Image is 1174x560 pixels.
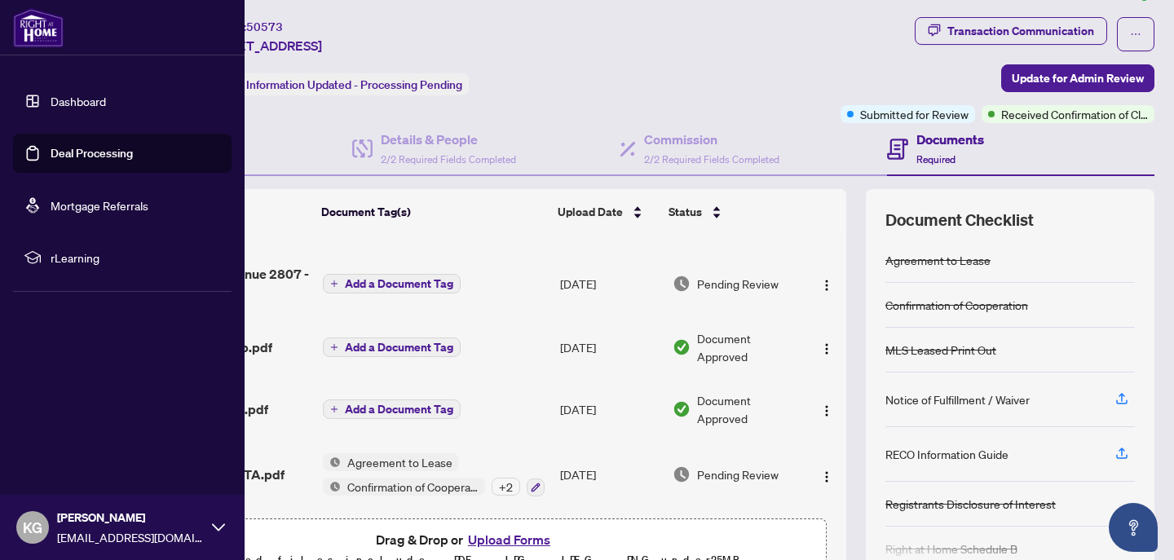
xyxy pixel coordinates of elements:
[57,509,204,527] span: [PERSON_NAME]
[323,478,341,496] img: Status Icon
[1001,64,1154,92] button: Update for Admin Review
[820,279,833,292] img: Logo
[345,342,453,353] span: Add a Document Tag
[323,274,461,293] button: Add a Document Tag
[697,465,779,483] span: Pending Review
[814,271,840,297] button: Logo
[1109,503,1158,552] button: Open asap
[697,275,779,293] span: Pending Review
[947,18,1094,44] div: Transaction Communication
[558,203,623,221] span: Upload Date
[341,478,485,496] span: Confirmation of Cooperation
[885,540,1017,558] div: Right at Home Schedule B
[202,36,322,55] span: [STREET_ADDRESS]
[330,405,338,413] span: plus
[916,130,984,149] h4: Documents
[330,343,338,351] span: plus
[51,249,220,267] span: rLearning
[669,203,702,221] span: Status
[323,453,341,471] img: Status Icon
[246,20,283,34] span: 50573
[916,153,956,165] span: Required
[673,275,691,293] img: Document Status
[323,337,461,357] button: Add a Document Tag
[885,341,996,359] div: MLS Leased Print Out
[554,251,666,316] td: [DATE]
[814,396,840,422] button: Logo
[915,17,1107,45] button: Transaction Communication
[341,453,459,471] span: Agreement to Lease
[885,209,1034,231] span: Document Checklist
[697,329,800,365] span: Document Approved
[554,316,666,378] td: [DATE]
[246,77,462,92] span: Information Updated - Processing Pending
[51,198,148,213] a: Mortgage Referrals
[315,189,551,235] th: Document Tag(s)
[23,516,42,539] span: KG
[820,342,833,355] img: Logo
[51,94,106,108] a: Dashboard
[1130,29,1141,40] span: ellipsis
[885,251,991,269] div: Agreement to Lease
[323,399,461,420] button: Add a Document Tag
[551,189,663,235] th: Upload Date
[345,403,453,415] span: Add a Document Tag
[1001,105,1148,123] span: Received Confirmation of Closing
[885,495,1056,513] div: Registrants Disclosure of Interest
[376,529,555,550] span: Drag & Drop or
[662,189,801,235] th: Status
[820,470,833,483] img: Logo
[814,461,840,487] button: Logo
[323,399,461,419] button: Add a Document Tag
[345,278,453,289] span: Add a Document Tag
[644,130,779,149] h4: Commission
[323,273,461,294] button: Add a Document Tag
[885,296,1028,314] div: Confirmation of Cooperation
[673,400,691,418] img: Document Status
[381,130,516,149] h4: Details & People
[57,528,204,546] span: [EMAIL_ADDRESS][DOMAIN_NAME]
[820,404,833,417] img: Logo
[323,453,545,497] button: Status IconAgreement to LeaseStatus IconConfirmation of Cooperation+2
[554,440,666,510] td: [DATE]
[885,390,1030,408] div: Notice of Fulfillment / Waiver
[697,391,800,427] span: Document Approved
[463,529,555,550] button: Upload Forms
[330,280,338,288] span: plus
[492,478,520,496] div: + 2
[51,146,133,161] a: Deal Processing
[860,105,969,123] span: Submitted for Review
[885,445,1008,463] div: RECO Information Guide
[202,73,469,95] div: Status:
[673,465,691,483] img: Document Status
[323,337,461,358] button: Add a Document Tag
[13,8,64,47] img: logo
[381,153,516,165] span: 2/2 Required Fields Completed
[1012,65,1144,91] span: Update for Admin Review
[644,153,779,165] span: 2/2 Required Fields Completed
[814,334,840,360] button: Logo
[554,378,666,440] td: [DATE]
[673,338,691,356] img: Document Status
